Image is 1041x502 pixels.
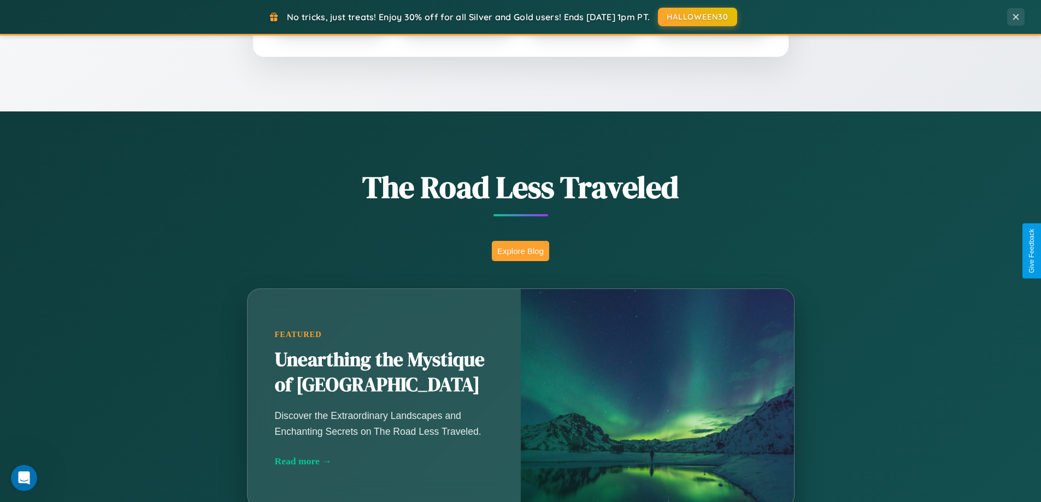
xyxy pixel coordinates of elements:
h1: The Road Less Traveled [193,166,849,208]
button: Explore Blog [492,241,549,261]
div: Give Feedback [1028,229,1036,273]
iframe: Intercom live chat [11,465,37,491]
button: HALLOWEEN30 [658,8,737,26]
span: No tricks, just treats! Enjoy 30% off for all Silver and Gold users! Ends [DATE] 1pm PT. [287,11,650,22]
div: Read more → [275,456,493,467]
div: Featured [275,330,493,339]
h2: Unearthing the Mystique of [GEOGRAPHIC_DATA] [275,347,493,398]
p: Discover the Extraordinary Landscapes and Enchanting Secrets on The Road Less Traveled. [275,408,493,439]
